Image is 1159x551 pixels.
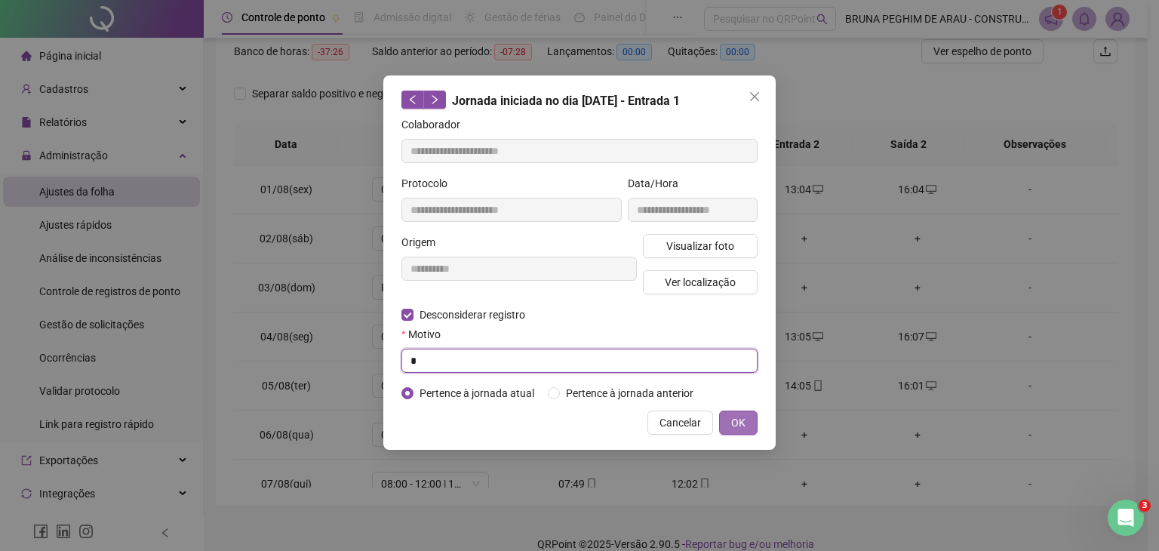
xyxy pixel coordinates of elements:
label: Data/Hora [628,175,688,192]
span: left [407,94,418,105]
button: Ver localização [643,270,758,294]
label: Colaborador [401,116,470,133]
span: Desconsiderar registro [413,306,531,323]
span: Pertence à jornada anterior [560,385,699,402]
span: OK [731,414,746,431]
label: Protocolo [401,175,457,192]
label: Motivo [401,326,450,343]
button: Cancelar [647,411,713,435]
span: Ver localização [665,274,736,291]
span: Visualizar foto [666,238,734,254]
button: Visualizar foto [643,234,758,258]
div: Jornada iniciada no dia [DATE] - Entrada 1 [401,91,758,110]
button: right [423,91,446,109]
span: right [429,94,440,105]
button: OK [719,411,758,435]
label: Origem [401,234,445,251]
button: Close [742,85,767,109]
button: left [401,91,424,109]
iframe: Intercom live chat [1108,500,1144,536]
span: Pertence à jornada atual [413,385,540,402]
span: Cancelar [659,414,701,431]
span: 3 [1139,500,1151,512]
span: close [749,91,761,103]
